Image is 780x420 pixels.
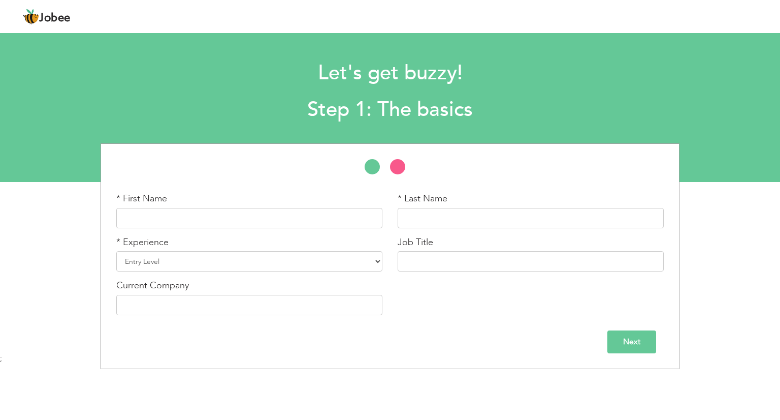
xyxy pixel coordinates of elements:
[105,97,675,123] h2: Step 1: The basics
[116,192,167,205] label: * First Name
[116,279,189,292] label: Current Company
[116,236,169,249] label: * Experience
[398,236,433,249] label: Job Title
[105,60,675,86] h1: Let's get buzzy!
[607,331,656,353] input: Next
[398,192,447,205] label: * Last Name
[39,13,71,24] span: Jobee
[23,9,39,25] img: jobee.io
